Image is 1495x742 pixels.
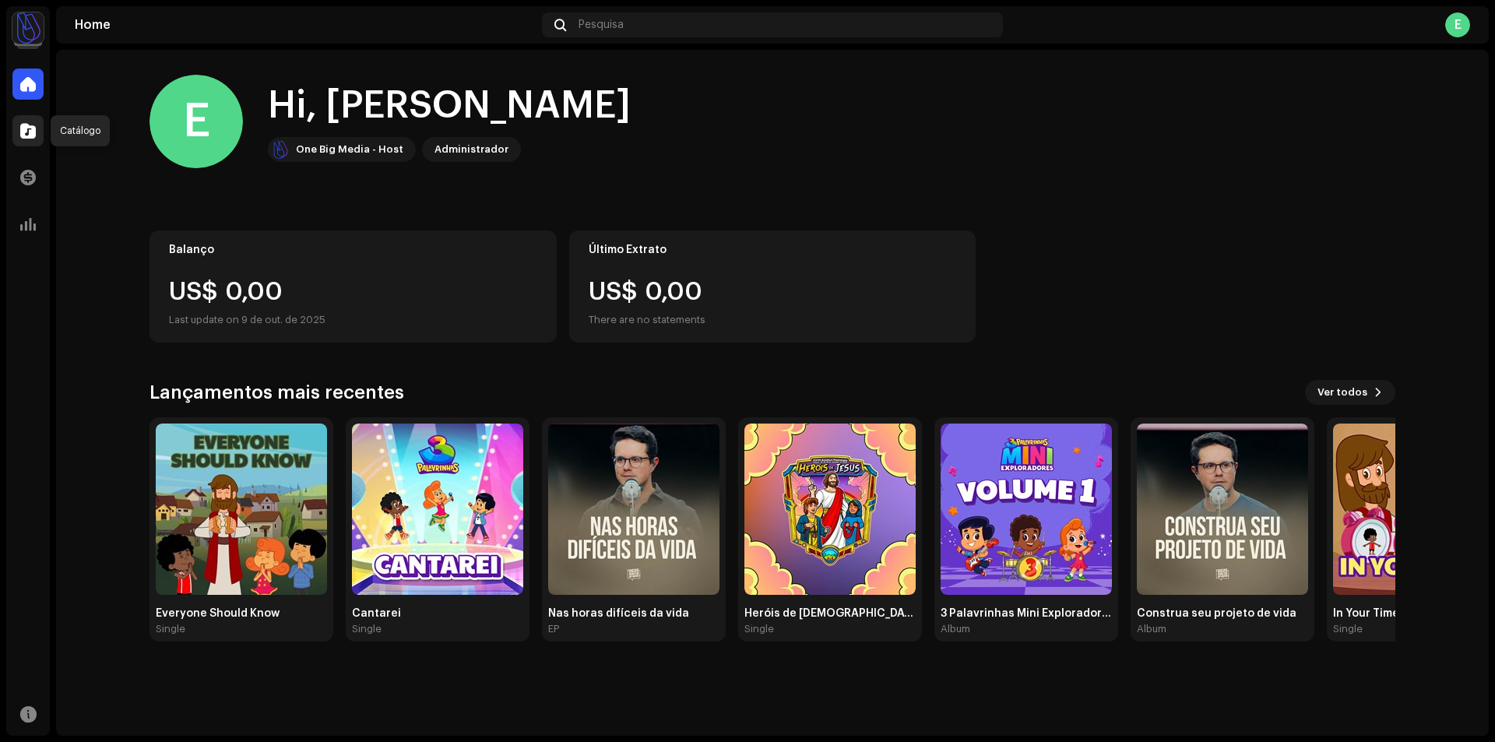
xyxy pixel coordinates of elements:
[149,75,243,168] div: E
[744,623,774,635] div: Single
[744,607,916,620] div: Heróis de [DEMOGRAPHIC_DATA]
[434,140,508,159] div: Administrador
[169,244,537,256] div: Balanço
[156,607,327,620] div: Everyone Should Know
[744,424,916,595] img: 6ae18525-0380-4d00-963b-b5d42437e55b
[569,230,976,343] re-o-card-value: Último Extrato
[1137,623,1166,635] div: Album
[941,623,970,635] div: Album
[75,19,536,31] div: Home
[271,140,290,159] img: e5bc8556-b407-468f-b79f-f97bf8540664
[149,380,404,405] h3: Lançamentos mais recentes
[12,12,44,44] img: e5bc8556-b407-468f-b79f-f97bf8540664
[169,311,537,329] div: Last update on 9 de out. de 2025
[296,140,403,159] div: One Big Media - Host
[149,230,557,343] re-o-card-value: Balanço
[1137,424,1308,595] img: aea13bd6-9d32-4c2c-a364-0df5f9b330b6
[941,607,1112,620] div: 3 Palavrinhas Mini Exploradores, Volume 1
[268,81,631,131] div: Hi, [PERSON_NAME]
[548,424,719,595] img: 6c01cf7e-d8e8-41bd-bb35-7a5978226837
[1137,607,1308,620] div: Construa seu projeto de vida
[1333,623,1363,635] div: Single
[352,424,523,595] img: ab049071-d33f-4c46-a673-03375a30ab83
[589,244,957,256] div: Último Extrato
[352,623,382,635] div: Single
[156,623,185,635] div: Single
[548,607,719,620] div: Nas horas difíceis da vida
[941,424,1112,595] img: 7207399e-5463-4c64-aad7-d7bcd97d138e
[1305,380,1395,405] button: Ver todos
[579,19,624,31] span: Pesquisa
[156,424,327,595] img: 40988624-6ca5-46d1-a04a-0d1753cd36c2
[1317,377,1367,408] span: Ver todos
[548,623,559,635] div: EP
[352,607,523,620] div: Cantarei
[589,311,705,329] div: There are no statements
[1445,12,1470,37] div: E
